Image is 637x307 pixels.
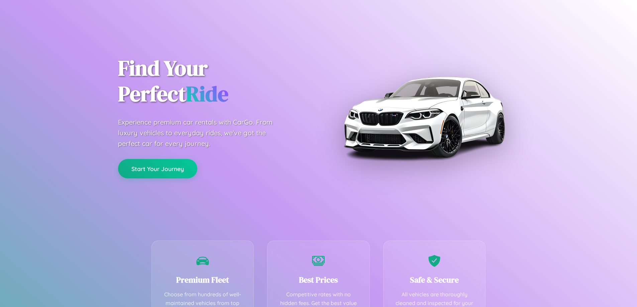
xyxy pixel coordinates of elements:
[118,159,197,178] button: Start Your Journey
[278,274,359,285] h3: Best Prices
[118,117,285,149] p: Experience premium car rentals with CarGo. From luxury vehicles to everyday rides, we've got the ...
[340,33,508,200] img: Premium BMW car rental vehicle
[118,55,309,107] h1: Find Your Perfect
[162,274,244,285] h3: Premium Fleet
[186,79,228,108] span: Ride
[394,274,475,285] h3: Safe & Secure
